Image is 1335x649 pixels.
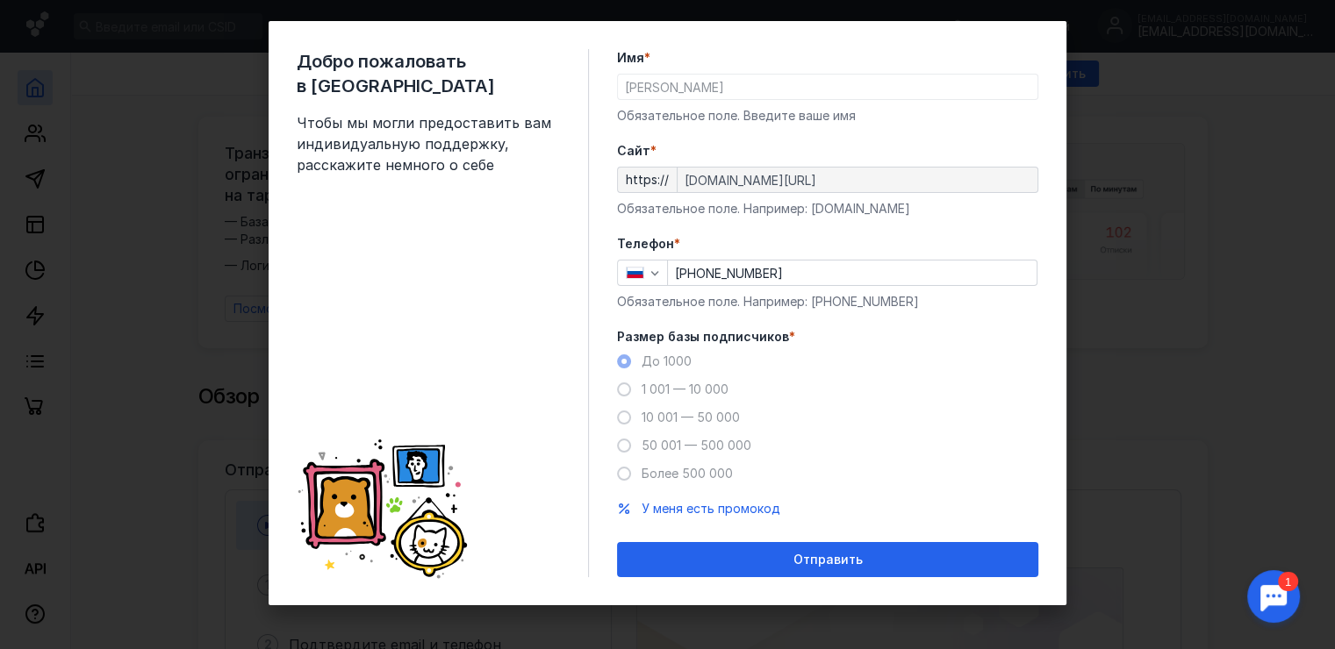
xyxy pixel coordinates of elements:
[642,500,780,517] button: У меня есть промокод
[617,49,644,67] span: Имя
[617,200,1038,218] div: Обязательное поле. Например: [DOMAIN_NAME]
[642,501,780,516] span: У меня есть промокод
[617,328,789,346] span: Размер базы подписчиков
[793,553,863,567] span: Отправить
[617,142,650,160] span: Cайт
[617,293,1038,310] div: Обязательное поле. Например: [PHONE_NUMBER]
[617,107,1038,125] div: Обязательное поле. Введите ваше имя
[617,542,1038,577] button: Отправить
[297,49,560,98] span: Добро пожаловать в [GEOGRAPHIC_DATA]
[39,11,60,30] div: 1
[617,235,674,253] span: Телефон
[297,112,560,175] span: Чтобы мы могли предоставить вам индивидуальную поддержку, расскажите немного о себе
